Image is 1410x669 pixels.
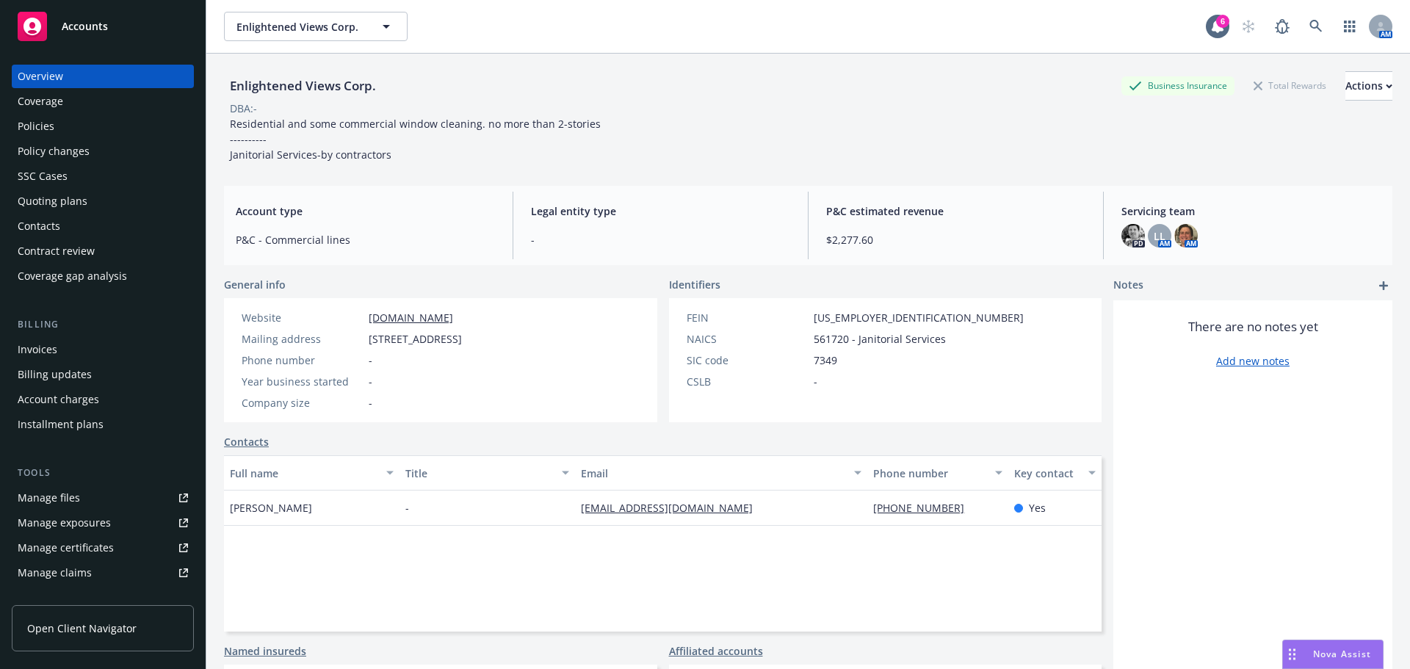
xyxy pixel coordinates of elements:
span: There are no notes yet [1188,318,1318,336]
button: Actions [1345,71,1392,101]
div: NAICS [687,331,808,347]
a: Manage certificates [12,536,194,560]
div: Manage certificates [18,536,114,560]
button: Phone number [867,455,1008,491]
div: Email [581,466,845,481]
span: Open Client Navigator [27,621,137,636]
a: SSC Cases [12,164,194,188]
a: Quoting plans [12,189,194,213]
a: Overview [12,65,194,88]
a: Switch app [1335,12,1364,41]
a: Coverage gap analysis [12,264,194,288]
span: Account type [236,203,495,219]
a: Affiliated accounts [669,643,763,659]
span: Accounts [62,21,108,32]
a: Billing updates [12,363,194,386]
div: Account charges [18,388,99,411]
a: Manage files [12,486,194,510]
span: [US_EMPLOYER_IDENTIFICATION_NUMBER] [814,310,1024,325]
img: photo [1174,224,1198,247]
button: Email [575,455,867,491]
button: Enlightened Views Corp. [224,12,408,41]
span: - [369,395,372,411]
div: Manage claims [18,561,92,585]
span: Legal entity type [531,203,790,219]
span: 7349 [814,352,837,368]
a: Policy changes [12,140,194,163]
div: Website [242,310,363,325]
a: Contacts [12,214,194,238]
a: Policies [12,115,194,138]
div: Actions [1345,72,1392,100]
a: Start snowing [1234,12,1263,41]
a: Contacts [224,434,269,449]
div: DBA: - [230,101,257,116]
a: add [1375,277,1392,294]
a: Installment plans [12,413,194,436]
div: Contacts [18,214,60,238]
span: - [531,232,790,247]
span: - [369,374,372,389]
a: Named insureds [224,643,306,659]
div: Quoting plans [18,189,87,213]
span: P&C - Commercial lines [236,232,495,247]
div: Drag to move [1283,640,1301,668]
div: Coverage gap analysis [18,264,127,288]
div: Full name [230,466,377,481]
span: Servicing team [1121,203,1381,219]
div: Policies [18,115,54,138]
span: [PERSON_NAME] [230,500,312,516]
div: Manage BORs [18,586,87,610]
div: Year business started [242,374,363,389]
img: photo [1121,224,1145,247]
span: Notes [1113,277,1143,294]
div: CSLB [687,374,808,389]
div: Phone number [242,352,363,368]
button: Key contact [1008,455,1102,491]
div: Overview [18,65,63,88]
span: Identifiers [669,277,720,292]
a: [PHONE_NUMBER] [873,501,976,515]
div: Company size [242,395,363,411]
span: 561720 - Janitorial Services [814,331,946,347]
button: Nova Assist [1282,640,1384,669]
span: Nova Assist [1313,648,1371,660]
div: 6 [1216,15,1229,28]
span: - [405,500,409,516]
div: Total Rewards [1246,76,1334,95]
span: P&C estimated revenue [826,203,1085,219]
div: Invoices [18,338,57,361]
span: - [814,374,817,389]
a: [EMAIL_ADDRESS][DOMAIN_NAME] [581,501,764,515]
a: Account charges [12,388,194,411]
a: Contract review [12,239,194,263]
button: Full name [224,455,399,491]
span: General info [224,277,286,292]
div: Billing updates [18,363,92,386]
span: LL [1154,228,1165,244]
span: $2,277.60 [826,232,1085,247]
div: Phone number [873,466,986,481]
div: SSC Cases [18,164,68,188]
a: Coverage [12,90,194,113]
a: Search [1301,12,1331,41]
span: Residential and some commercial window cleaning. no more than 2-stories ---------- Janitorial Ser... [230,117,601,162]
a: Report a Bug [1268,12,1297,41]
div: Enlightened Views Corp. [224,76,382,95]
div: Contract review [18,239,95,263]
a: Manage claims [12,561,194,585]
span: [STREET_ADDRESS] [369,331,462,347]
a: Manage exposures [12,511,194,535]
a: Manage BORs [12,586,194,610]
div: Mailing address [242,331,363,347]
div: Title [405,466,553,481]
div: Policy changes [18,140,90,163]
div: Business Insurance [1121,76,1234,95]
a: [DOMAIN_NAME] [369,311,453,325]
div: FEIN [687,310,808,325]
a: Accounts [12,6,194,47]
a: Invoices [12,338,194,361]
div: Coverage [18,90,63,113]
button: Title [399,455,575,491]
